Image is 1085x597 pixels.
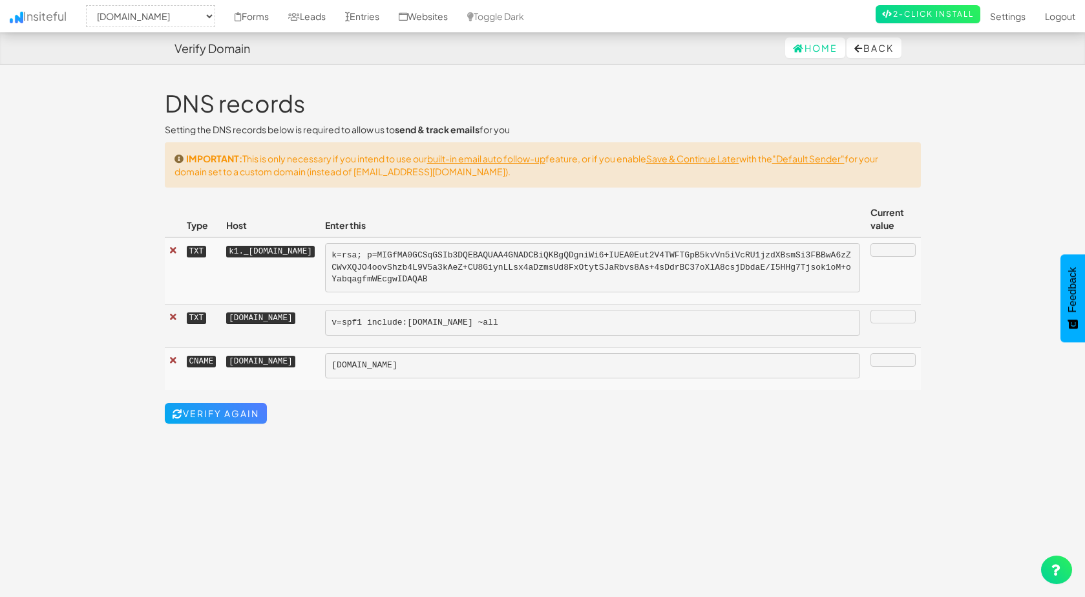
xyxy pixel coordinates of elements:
[10,12,23,23] img: icon.png
[221,201,319,237] th: Host
[165,142,921,188] div: This is only necessary if you intend to use our feature, or if you enable with the for your domai...
[320,201,865,237] th: Enter this
[325,243,860,293] pre: k=rsa; p=MIGfMA0GCSqGSIb3DQEBAQUAA4GNADCBiQKBgQDgniWi6+IUEA0Eut2V4TWFTGpB5kvVn5iVcRU1jzdXBsmSi3FB...
[427,153,545,164] a: built-in email auto follow-up
[772,153,845,164] a: "Default Sender"
[395,124,479,135] strong: send & track emails
[182,201,222,237] th: Type
[1067,267,1079,312] span: Feedback
[187,356,216,367] kbd: CNAME
[325,310,860,336] pre: v=spf1 include:[DOMAIN_NAME] ~all
[165,403,267,424] a: Verify Again
[226,312,295,324] kbd: [DOMAIN_NAME]
[785,38,845,58] a: Home
[865,201,921,237] th: Current value
[174,42,250,55] h4: Verify Domain
[165,123,921,136] p: Setting the DNS records below is required to allow us to for you
[226,246,314,257] kbd: k1._[DOMAIN_NAME]
[187,312,207,324] kbd: TXT
[165,91,921,116] h1: DNS records
[1060,254,1085,342] button: Feedback - Show survey
[325,353,860,379] pre: [DOMAIN_NAME]
[847,38,901,58] button: Back
[226,356,295,367] kbd: [DOMAIN_NAME]
[186,153,242,164] b: IMPORTANT:
[187,246,207,257] kbd: TXT
[646,153,739,164] a: Save & Continue Later
[876,5,980,23] a: 2-Click Install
